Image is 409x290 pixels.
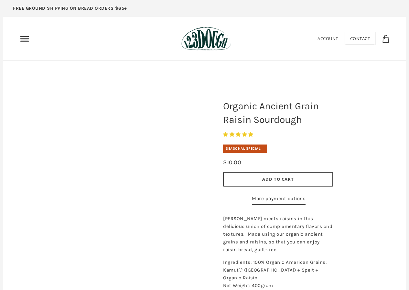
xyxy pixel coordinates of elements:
a: Account [318,36,338,41]
h1: Organic Ancient Grain Raisin Sourdough [218,96,338,130]
span: 5.00 stars [223,132,255,137]
span: [PERSON_NAME] meets raisins in this delicious union of complementary flavors and textures. Made u... [223,216,332,252]
span: Ingredients: 100% Organic American Grains: Kamut® ([GEOGRAPHIC_DATA]) + Spelt + Organic Raisin Ne... [223,259,327,288]
a: Contact [345,32,376,45]
button: Add to Cart [223,172,333,187]
div: Seasonal Special [223,145,267,153]
a: Organic Ancient Grain Raisin Sourdough [18,93,197,273]
img: 123Dough Bakery [181,27,231,51]
a: More payment options [252,195,306,205]
div: $10.00 [223,158,241,167]
p: FREE GROUND SHIPPING ON BREAD ORDERS $65+ [13,5,127,12]
nav: Primary [19,34,30,44]
a: FREE GROUND SHIPPING ON BREAD ORDERS $65+ [3,3,137,17]
span: Add to Cart [262,176,294,182]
